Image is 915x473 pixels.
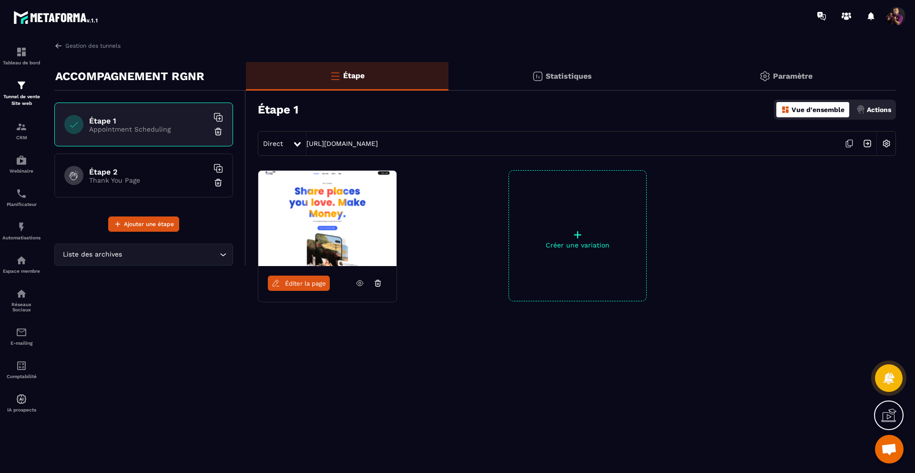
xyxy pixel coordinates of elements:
img: scheduler [16,188,27,199]
div: Search for option [54,244,233,266]
h3: Étape 1 [258,103,298,116]
img: dashboard-orange.40269519.svg [781,105,790,114]
span: Direct [263,140,283,147]
p: Paramètre [773,72,813,81]
img: automations [16,154,27,166]
p: Espace membre [2,268,41,274]
a: [URL][DOMAIN_NAME] [306,140,378,147]
span: Liste des archives [61,249,124,260]
img: logo [13,9,99,26]
p: Thank You Page [89,176,208,184]
p: Planificateur [2,202,41,207]
a: formationformationCRM [2,114,41,147]
img: email [16,327,27,338]
a: Éditer la page [268,276,330,291]
img: formation [16,121,27,133]
button: Ajouter une étape [108,216,179,232]
img: formation [16,80,27,91]
p: Comptabilité [2,374,41,379]
p: + [509,228,646,241]
a: automationsautomationsAutomatisations [2,214,41,247]
h6: Étape 1 [89,116,208,125]
p: Webinaire [2,168,41,174]
p: Appointment Scheduling [89,125,208,133]
img: bars-o.4a397970.svg [329,70,341,82]
img: arrow [54,41,63,50]
img: automations [16,255,27,266]
h6: Étape 2 [89,167,208,176]
p: E-mailing [2,340,41,346]
a: formationformationTunnel de vente Site web [2,72,41,114]
p: Tunnel de vente Site web [2,93,41,107]
p: Vue d'ensemble [792,106,844,113]
input: Search for option [124,249,217,260]
img: social-network [16,288,27,299]
a: automationsautomationsWebinaire [2,147,41,181]
img: arrow-next.bcc2205e.svg [858,134,876,153]
img: formation [16,46,27,58]
a: schedulerschedulerPlanificateur [2,181,41,214]
img: actions.d6e523a2.png [856,105,865,114]
img: automations [16,393,27,405]
p: Créer une variation [509,241,646,249]
p: IA prospects [2,407,41,412]
p: Tableau de bord [2,60,41,65]
p: Automatisations [2,235,41,240]
a: Gestion des tunnels [54,41,121,50]
a: accountantaccountantComptabilité [2,353,41,386]
span: Ajouter une étape [124,219,174,229]
img: setting-w.858f3a88.svg [877,134,895,153]
p: Actions [867,106,891,113]
p: CRM [2,135,41,140]
img: accountant [16,360,27,371]
img: trash [213,178,223,187]
img: trash [213,127,223,136]
a: social-networksocial-networkRéseaux Sociaux [2,281,41,319]
img: image [258,171,396,266]
img: stats.20deebd0.svg [532,71,543,82]
img: automations [16,221,27,233]
a: formationformationTableau de bord [2,39,41,72]
p: Étape [343,71,365,80]
a: emailemailE-mailing [2,319,41,353]
p: Réseaux Sociaux [2,302,41,312]
p: ACCOMPAGNEMENT RGNR [55,67,204,86]
p: Statistiques [546,72,592,81]
img: setting-gr.5f69749f.svg [759,71,771,82]
a: automationsautomationsEspace membre [2,247,41,281]
span: Éditer la page [285,280,326,287]
div: Ouvrir le chat [875,435,904,463]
